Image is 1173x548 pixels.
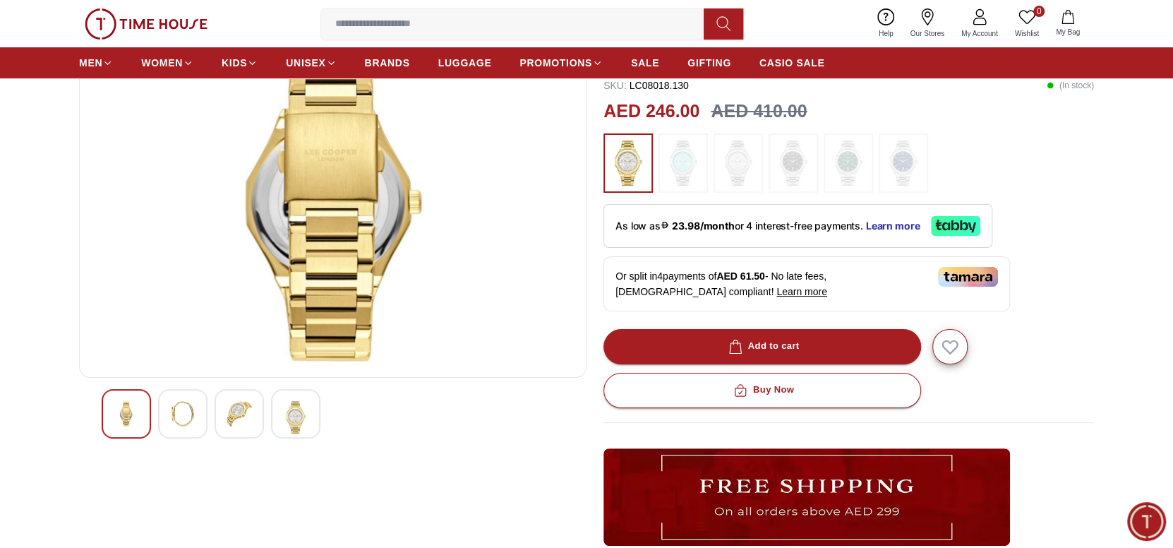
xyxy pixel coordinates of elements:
img: ... [603,448,1010,546]
div: Find your dream watch—experts ready to assist! [18,184,265,214]
span: Learn more [776,286,827,297]
span: SALE [631,56,659,70]
p: ( In stock ) [1047,78,1094,93]
img: ... [886,141,921,186]
span: Home [56,362,85,373]
div: Conversation [140,330,277,378]
span: Wishlist [1009,28,1045,39]
img: Lee Cooper Men's Multi Function Silver Dial Watch - LC08018.130 [170,401,195,427]
span: WOMEN [141,56,183,70]
span: KIDS [222,56,247,70]
span: CASIO SALE [759,56,825,70]
span: Conversation [176,362,241,373]
span: My Bag [1050,27,1085,37]
span: MEN [79,56,102,70]
span: LUGGAGE [438,56,492,70]
button: Add to cart [603,329,921,364]
div: Buy Now [730,382,794,398]
span: GIFTING [687,56,731,70]
img: ... [610,141,646,186]
span: Our Stores [905,28,950,39]
a: WOMEN [141,50,193,76]
span: AED 61.50 [716,270,764,282]
span: BRANDS [365,56,410,70]
a: SALE [631,50,659,76]
h3: AED 410.00 [711,98,807,125]
img: Lee Cooper Men's Multi Function Silver Dial Watch - LC08018.130 [283,401,308,434]
img: ... [666,141,701,186]
button: My Bag [1047,7,1088,40]
a: KIDS [222,50,258,76]
a: 0Wishlist [1006,6,1047,42]
a: LUGGAGE [438,50,492,76]
img: ... [776,141,811,186]
span: Help [873,28,899,39]
span: 0 [1033,6,1045,17]
a: PROMOTIONS [519,50,603,76]
img: Lee Cooper Men's Multi Function Silver Dial Watch - LC08018.130 [91,27,575,366]
div: Timehousecompany [18,124,265,177]
div: Add to cart [726,338,800,355]
span: PROMOTIONS [519,56,592,70]
span: My Account [956,28,1004,39]
img: Company logo [19,18,47,47]
a: MEN [79,50,113,76]
a: Our Stores [902,6,953,42]
a: BRANDS [365,50,410,76]
img: ... [721,141,756,186]
img: ... [85,8,207,40]
img: ... [831,141,866,186]
h2: AED 246.00 [603,98,699,125]
a: UNISEX [286,50,336,76]
img: Lee Cooper Men's Multi Function Silver Dial Watch - LC08018.130 [114,401,139,427]
div: Chat with us now [18,232,265,288]
span: Chat with us now [66,251,240,269]
span: UNISEX [286,56,325,70]
button: Buy Now [603,373,921,408]
div: Chat Widget [1127,502,1166,541]
p: LC08018.130 [603,78,689,93]
a: Help [870,6,902,42]
img: Lee Cooper Men's Multi Function Silver Dial Watch - LC08018.130 [227,401,252,427]
div: Or split in 4 payments of - No late fees, [DEMOGRAPHIC_DATA] compliant! [603,256,1010,311]
a: GIFTING [687,50,731,76]
span: SKU : [603,80,627,91]
div: Home [5,330,137,378]
a: CASIO SALE [759,50,825,76]
img: Tamara [938,267,998,287]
